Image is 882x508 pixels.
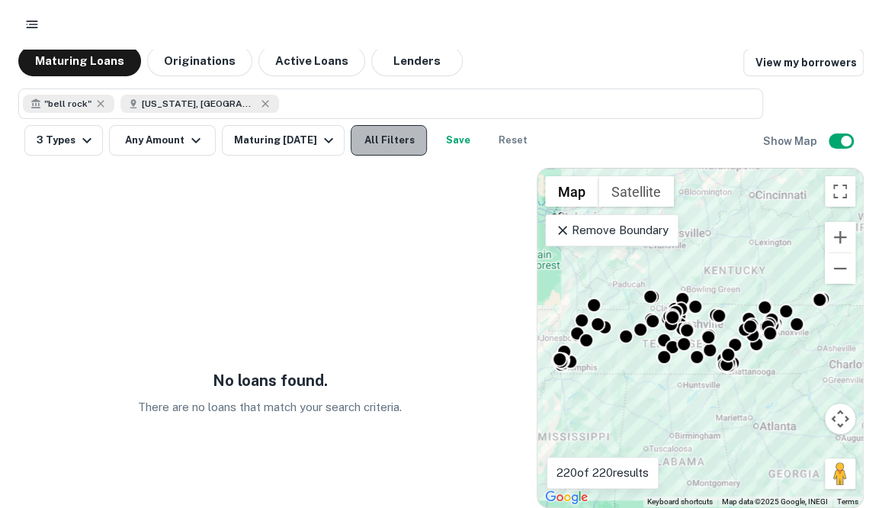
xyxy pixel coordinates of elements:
button: All Filters [351,125,427,156]
svg: Search for lender by keyword [30,98,41,109]
button: Any Amount [109,125,216,156]
h6: Show Map [763,133,819,150]
button: Drag Pegman onto the map to open Street View [825,458,855,489]
button: Maturing Loans [18,46,141,76]
button: Show street map [545,176,598,207]
p: There are no loans that match your search criteria. [138,398,402,416]
button: Toggle fullscreen view [825,176,855,207]
p: 220 of 220 results [556,464,649,482]
p: Remove Boundary [555,221,669,240]
button: Zoom out [825,253,855,284]
div: Maturing [DATE] [234,131,338,150]
a: Terms [837,497,858,506]
div: 0 0 [537,169,863,507]
button: Lenders [371,46,463,76]
img: Google [541,487,592,507]
span: Map data ©2025 Google, INEGI [722,497,828,506]
button: 3 Types [24,125,103,156]
button: Save your search to get updates of matches that match your search criteria. [433,125,482,156]
h5: No loans found. [213,369,328,392]
span: [US_STATE], [GEOGRAPHIC_DATA] [142,97,256,111]
button: Reset [488,125,537,156]
button: Show satellite imagery [598,176,674,207]
button: Zoom in [825,222,855,252]
button: Maturing [DATE] [222,125,345,156]
button: Originations [147,46,252,76]
span: " bell rock " [44,97,91,111]
iframe: Chat Widget [806,386,882,459]
a: Open this area in Google Maps (opens a new window) [541,487,592,507]
button: Active Loans [258,46,365,76]
a: View my borrowers [743,49,864,76]
button: Keyboard shortcuts [647,497,713,507]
